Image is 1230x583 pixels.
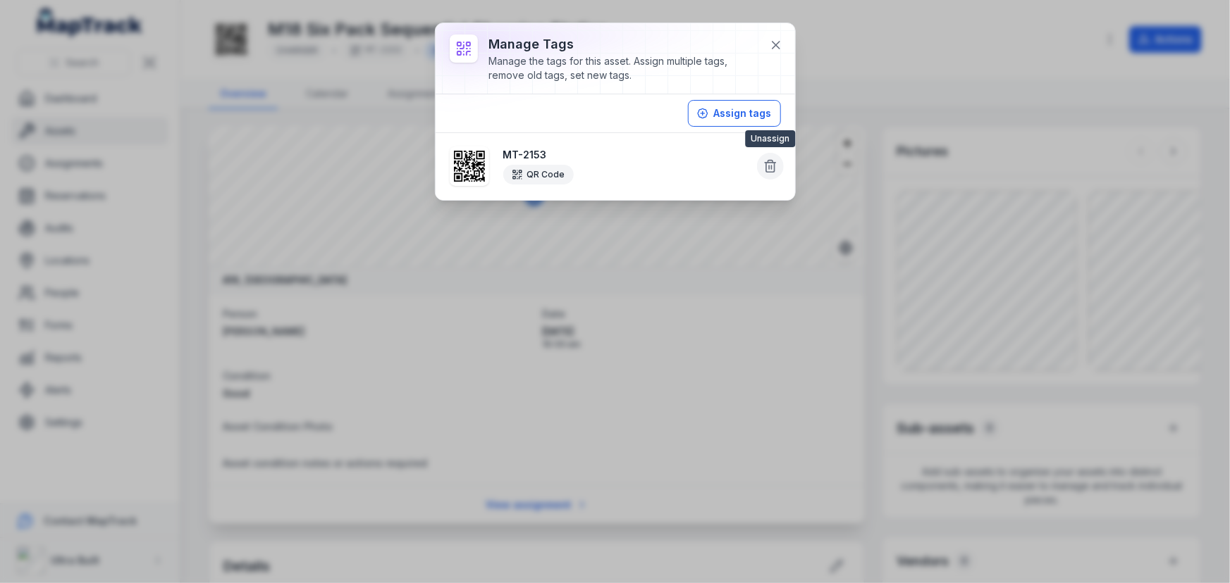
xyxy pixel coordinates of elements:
[688,100,781,127] button: Assign tags
[503,148,751,162] strong: MT-2153
[489,35,758,54] h3: Manage tags
[745,130,795,147] span: Unassign
[489,54,758,82] div: Manage the tags for this asset. Assign multiple tags, remove old tags, set new tags.
[503,165,574,184] div: QR Code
